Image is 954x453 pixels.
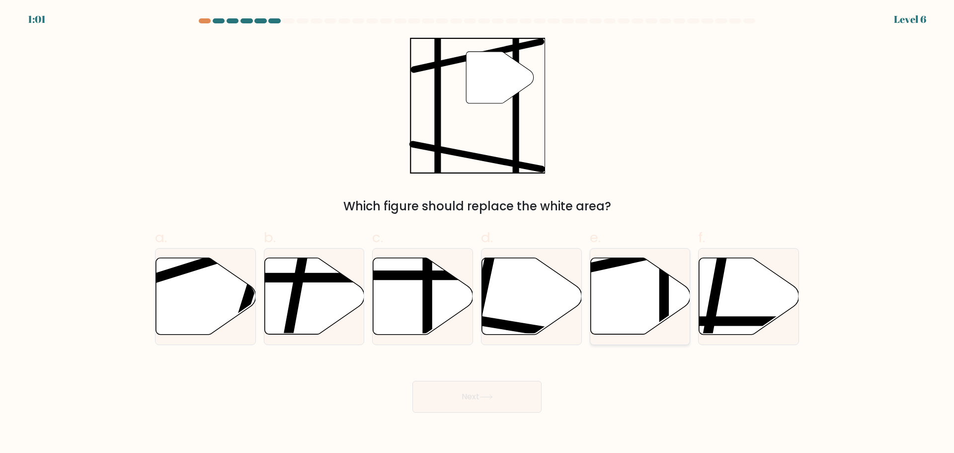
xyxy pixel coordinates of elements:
[372,228,383,247] span: c.
[155,228,167,247] span: a.
[161,197,793,215] div: Which figure should replace the white area?
[481,228,493,247] span: d.
[894,12,926,27] div: Level 6
[467,52,534,103] g: "
[698,228,705,247] span: f.
[264,228,276,247] span: b.
[28,12,46,27] div: 1:01
[412,381,542,413] button: Next
[590,228,601,247] span: e.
